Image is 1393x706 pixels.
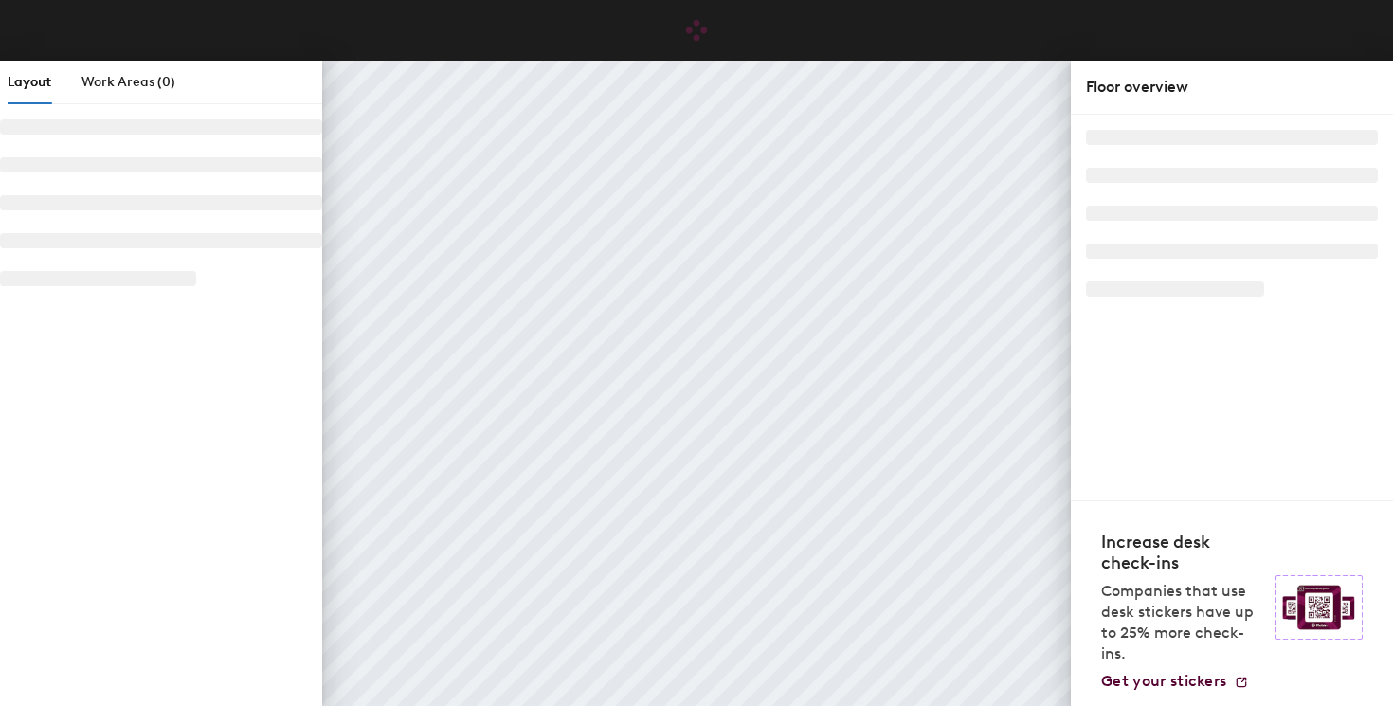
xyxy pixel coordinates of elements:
[1101,532,1264,573] h4: Increase desk check-ins
[1086,76,1378,99] div: Floor overview
[1101,581,1264,664] p: Companies that use desk stickers have up to 25% more check-ins.
[8,74,51,90] span: Layout
[1275,575,1363,640] img: Sticker logo
[81,74,175,90] span: Work Areas (0)
[1101,672,1249,691] a: Get your stickers
[1101,672,1226,690] span: Get your stickers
